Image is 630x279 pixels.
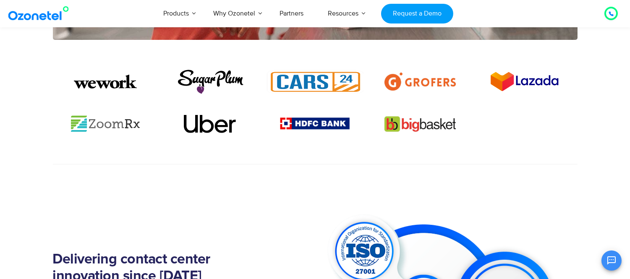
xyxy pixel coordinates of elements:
[381,4,453,23] a: Request a Demo
[601,250,622,271] button: Open chat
